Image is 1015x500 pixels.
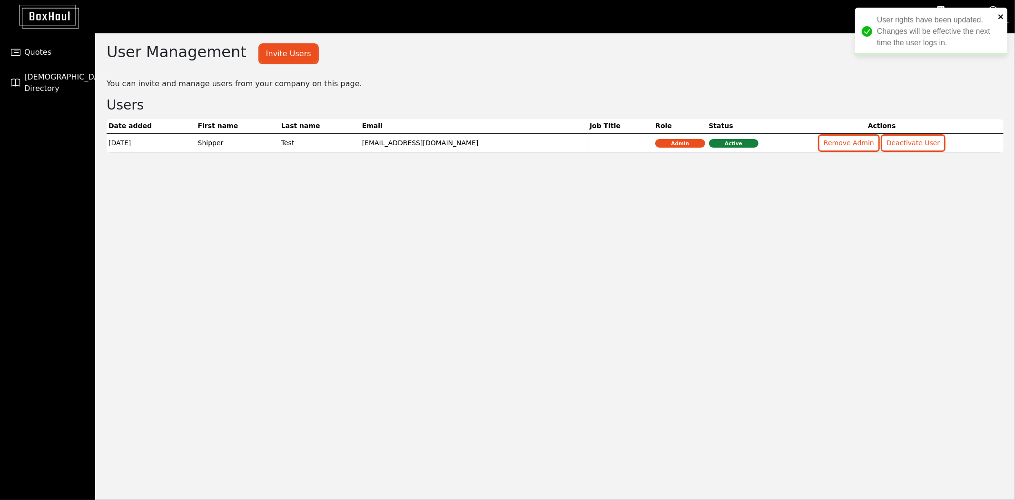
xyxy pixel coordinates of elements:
[707,119,760,133] th: Status
[709,139,759,148] span: Active
[24,71,111,94] span: [DEMOGRAPHIC_DATA] Directory
[882,136,944,150] button: Deactivate User
[360,119,588,133] th: Email
[260,45,317,63] button: Invite Users
[7,71,88,94] a: [DEMOGRAPHIC_DATA] Directory
[588,119,653,133] th: Job Title
[855,8,1007,55] div: User rights have been updated. Changes will be effective the next time the user logs in.
[279,119,360,133] th: Last name
[5,5,79,29] img: BoxHaul
[819,136,878,150] button: Remove Admin
[7,41,88,64] a: Quotes
[107,43,246,61] h2: User Management
[655,139,705,148] span: Admin
[107,133,196,153] td: [DATE]
[760,119,1004,133] th: Actions
[910,0,972,33] button: My Company
[360,133,588,153] td: [EMAIL_ADDRESS][DOMAIN_NAME]
[95,97,1015,113] h3: Users
[653,119,707,133] th: Role
[107,119,196,133] th: Date added
[279,133,360,153] td: Test
[196,119,279,133] th: First name
[972,0,1015,33] button: My User
[196,133,279,153] td: Shipper
[998,10,1005,22] button: close
[95,76,1015,90] div: You can invite and manage users from your company on this page.
[24,47,51,58] span: Quotes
